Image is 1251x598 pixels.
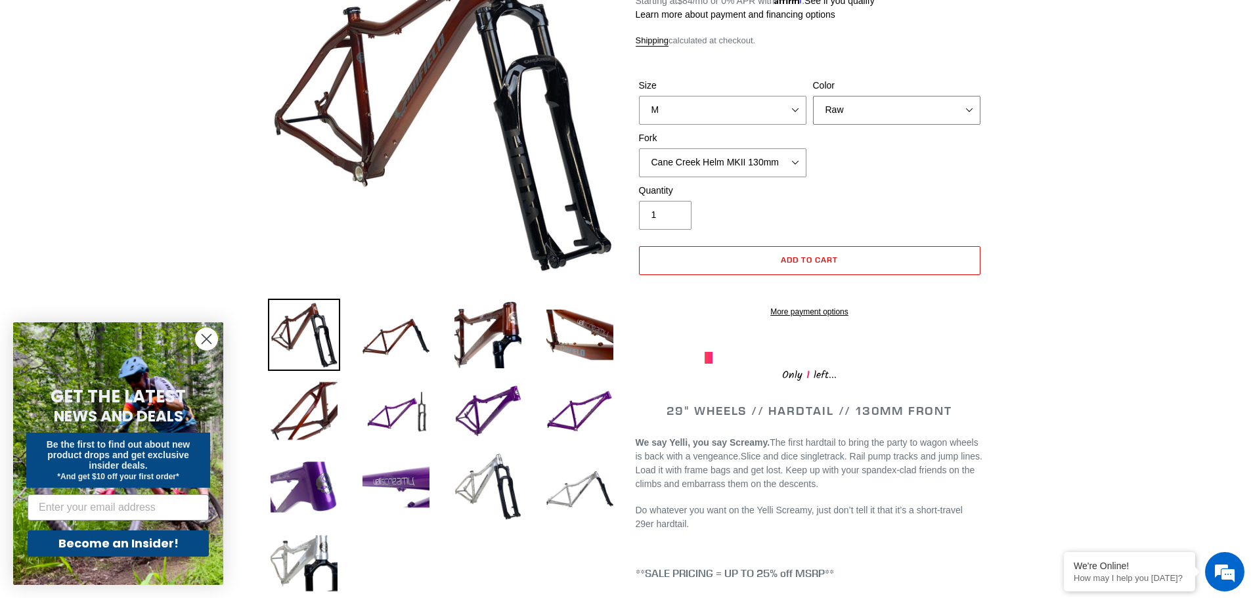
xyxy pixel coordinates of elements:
[636,34,984,47] div: calculated at checkout.
[639,184,806,198] label: Quantity
[636,437,770,448] b: We say Yelli, you say Screamy.
[639,246,980,275] button: Add to cart
[639,79,806,93] label: Size
[268,375,340,447] img: Load image into Gallery viewer, YELLI SCREAMY - Frame + Fork
[7,358,250,404] textarea: Type your message and hit 'Enter'
[360,375,432,447] img: Load image into Gallery viewer, YELLI SCREAMY - Frame + Fork
[636,436,984,491] p: Slice and dice singletrack. Rail pump tracks and jump lines. Load it with frame bags and get lost...
[452,451,524,523] img: Load image into Gallery viewer, YELLI SCREAMY - Frame + Fork
[802,367,814,383] span: 1
[42,66,75,98] img: d_696896380_company_1647369064580_696896380
[268,299,340,371] img: Load image into Gallery viewer, YELLI SCREAMY - Frame + Fork
[544,299,616,371] img: Load image into Gallery viewer, YELLI SCREAMY - Frame + Fork
[1074,561,1185,571] div: We're Online!
[636,437,978,461] span: The first hardtail to bring the party to wagon wheels is back with a vengeance.
[705,364,915,384] div: Only left...
[215,7,247,38] div: Minimize live chat window
[28,530,209,557] button: Become an Insider!
[360,299,432,371] img: Load image into Gallery viewer, YELLI SCREAMY - Frame + Fork
[544,375,616,447] img: Load image into Gallery viewer, YELLI SCREAMY - Frame + Fork
[76,165,181,298] span: We're online!
[781,255,838,265] span: Add to cart
[28,494,209,521] input: Enter your email address
[639,306,980,318] a: More payment options
[1074,573,1185,583] p: How may I help you today?
[636,567,984,580] h4: **SALE PRICING = UP TO 25% off MSRP**
[544,451,616,523] img: Load image into Gallery viewer, YELLI SCREAMY - Frame + Fork
[51,385,186,408] span: GET THE LATEST
[47,439,190,471] span: Be the first to find out about new product drops and get exclusive insider deals.
[57,472,179,481] span: *And get $10 off your first order*
[452,299,524,371] img: Load image into Gallery viewer, YELLI SCREAMY - Frame + Fork
[636,35,669,47] a: Shipping
[813,79,980,93] label: Color
[54,406,183,427] span: NEWS AND DEALS
[636,505,963,529] span: Do whatever you want on the Yelli Screamy, just don’t tell it that it’s a short-travel 29er hardt...
[452,375,524,447] img: Load image into Gallery viewer, YELLI SCREAMY - Frame + Fork
[636,9,835,20] a: Learn more about payment and financing options
[639,131,806,145] label: Fork
[195,328,218,351] button: Close dialog
[268,451,340,523] img: Load image into Gallery viewer, YELLI SCREAMY - Frame + Fork
[360,451,432,523] img: Load image into Gallery viewer, YELLI SCREAMY - Frame + Fork
[14,72,34,92] div: Navigation go back
[667,403,952,418] span: 29" WHEELS // HARDTAIL // 130MM FRONT
[88,74,240,91] div: Chat with us now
